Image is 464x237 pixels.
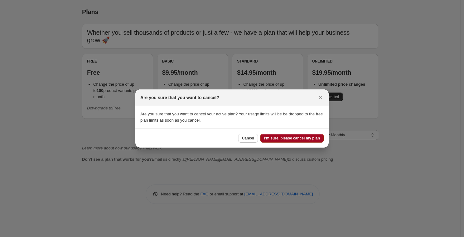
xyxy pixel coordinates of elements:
[242,136,254,141] span: Cancel
[316,93,325,102] button: Close
[264,136,320,141] span: I'm sure, please cancel my plan
[140,94,219,101] h2: Are you sure that you want to cancel?
[260,134,324,143] button: I'm sure, please cancel my plan
[140,111,324,124] p: Are you sure that you want to cancel your active plan? Your usage limits will be be dropped to th...
[238,134,258,143] button: Cancel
